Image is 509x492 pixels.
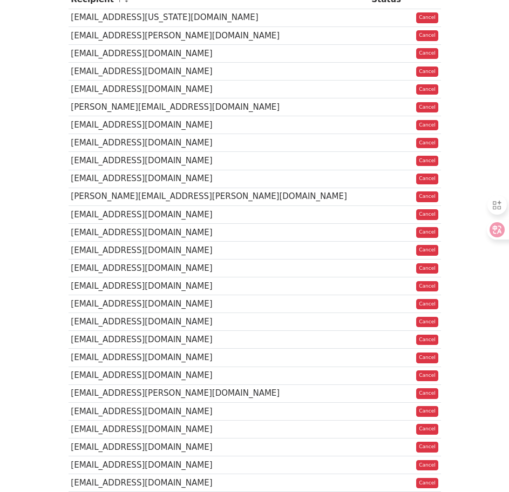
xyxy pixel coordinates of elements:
a: Cancel [416,102,438,113]
td: [EMAIL_ADDRESS][DOMAIN_NAME] [69,313,369,331]
a: Cancel [416,335,438,345]
td: [PERSON_NAME][EMAIL_ADDRESS][DOMAIN_NAME] [69,98,369,116]
td: [EMAIL_ADDRESS][DOMAIN_NAME] [69,331,369,349]
a: Cancel [416,48,438,59]
td: [EMAIL_ADDRESS][DOMAIN_NAME] [69,152,369,170]
iframe: Chat Widget [455,440,509,492]
td: [EMAIL_ADDRESS][DOMAIN_NAME] [69,277,369,295]
a: Cancel [416,12,438,23]
div: 聊天小组件 [455,440,509,492]
td: [EMAIL_ADDRESS][DOMAIN_NAME] [69,260,369,277]
td: [EMAIL_ADDRESS][DOMAIN_NAME] [69,116,369,134]
a: Cancel [416,370,438,381]
td: [EMAIL_ADDRESS][PERSON_NAME][DOMAIN_NAME] [69,26,369,44]
td: [EMAIL_ADDRESS][DOMAIN_NAME] [69,438,369,456]
a: Cancel [416,156,438,167]
td: [EMAIL_ADDRESS][DOMAIN_NAME] [69,170,369,188]
td: [PERSON_NAME][EMAIL_ADDRESS][PERSON_NAME][DOMAIN_NAME] [69,188,369,205]
td: [EMAIL_ADDRESS][DOMAIN_NAME] [69,456,369,474]
a: Cancel [416,245,438,256]
a: Cancel [416,460,438,471]
td: [EMAIL_ADDRESS][DOMAIN_NAME] [69,44,369,62]
td: [EMAIL_ADDRESS][DOMAIN_NAME] [69,223,369,241]
td: [EMAIL_ADDRESS][DOMAIN_NAME] [69,474,369,492]
a: Cancel [416,388,438,399]
a: Cancel [416,227,438,238]
a: Cancel [416,317,438,328]
td: [EMAIL_ADDRESS][DOMAIN_NAME] [69,295,369,313]
a: Cancel [416,30,438,41]
a: Cancel [416,120,438,131]
a: Cancel [416,406,438,417]
a: Cancel [416,442,438,453]
td: [EMAIL_ADDRESS][DOMAIN_NAME] [69,241,369,259]
a: Cancel [416,84,438,95]
td: [EMAIL_ADDRESS][US_STATE][DOMAIN_NAME] [69,9,369,26]
a: Cancel [416,281,438,292]
a: Cancel [416,263,438,274]
td: [EMAIL_ADDRESS][PERSON_NAME][DOMAIN_NAME] [69,384,369,402]
td: [EMAIL_ADDRESS][DOMAIN_NAME] [69,367,369,384]
td: [EMAIL_ADDRESS][DOMAIN_NAME] [69,420,369,438]
a: Cancel [416,174,438,184]
a: Cancel [416,67,438,77]
a: Cancel [416,191,438,202]
td: [EMAIL_ADDRESS][DOMAIN_NAME] [69,402,369,420]
td: [EMAIL_ADDRESS][DOMAIN_NAME] [69,349,369,367]
a: Cancel [416,138,438,149]
a: Cancel [416,209,438,220]
td: [EMAIL_ADDRESS][DOMAIN_NAME] [69,134,369,152]
a: Cancel [416,424,438,435]
a: Cancel [416,299,438,310]
td: [EMAIL_ADDRESS][DOMAIN_NAME] [69,62,369,80]
td: [EMAIL_ADDRESS][DOMAIN_NAME] [69,205,369,223]
td: [EMAIL_ADDRESS][DOMAIN_NAME] [69,81,369,98]
a: Cancel [416,353,438,363]
a: Cancel [416,478,438,489]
